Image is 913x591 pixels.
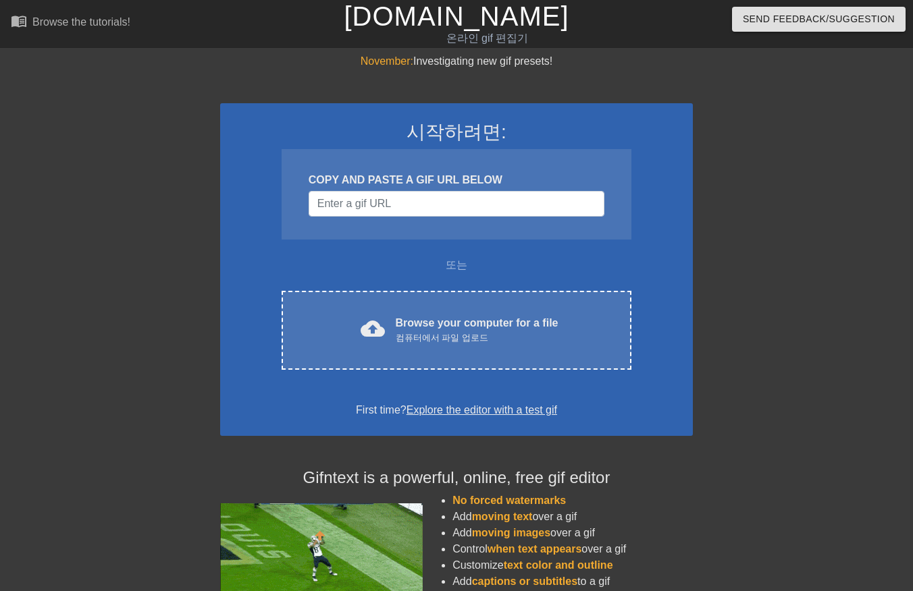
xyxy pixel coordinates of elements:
div: Investigating new gif presets! [220,53,693,69]
button: Send Feedback/Suggestion [732,7,906,32]
span: menu_book [11,13,27,29]
div: 온라인 gif 편집기 [311,30,664,47]
li: Customize [452,557,693,573]
li: Control over a gif [452,541,693,557]
font: Browse your computer for a file [396,317,558,329]
a: Explore the editor with a test gif [407,404,557,416]
input: 사용자 이름 [309,191,604,217]
a: Browse the tutorials! [11,13,130,34]
li: Add over a gif [452,509,693,525]
div: COPY AND PASTE A GIF URL BELOW [309,172,604,188]
span: captions or subtitles [472,575,577,587]
div: First time? [238,402,675,418]
span: No forced watermarks [452,495,566,506]
span: November: [361,55,413,67]
div: 또는 [255,257,658,273]
li: Add over a gif [452,525,693,541]
h4: Gifntext is a powerful, online, free gif editor [220,468,693,488]
div: Browse the tutorials! [32,16,130,28]
span: when text appears [488,543,582,555]
li: Add to a gif [452,573,693,590]
a: [DOMAIN_NAME] [344,1,569,31]
span: moving images [472,527,550,538]
span: cloud_upload [361,316,385,341]
span: Send Feedback/Suggestion [743,11,895,28]
span: text color and outline [504,559,613,571]
span: moving text [472,511,533,522]
h3: 시작하려면: [238,121,675,144]
div: 컴퓨터에서 파일 업로드 [396,331,558,345]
